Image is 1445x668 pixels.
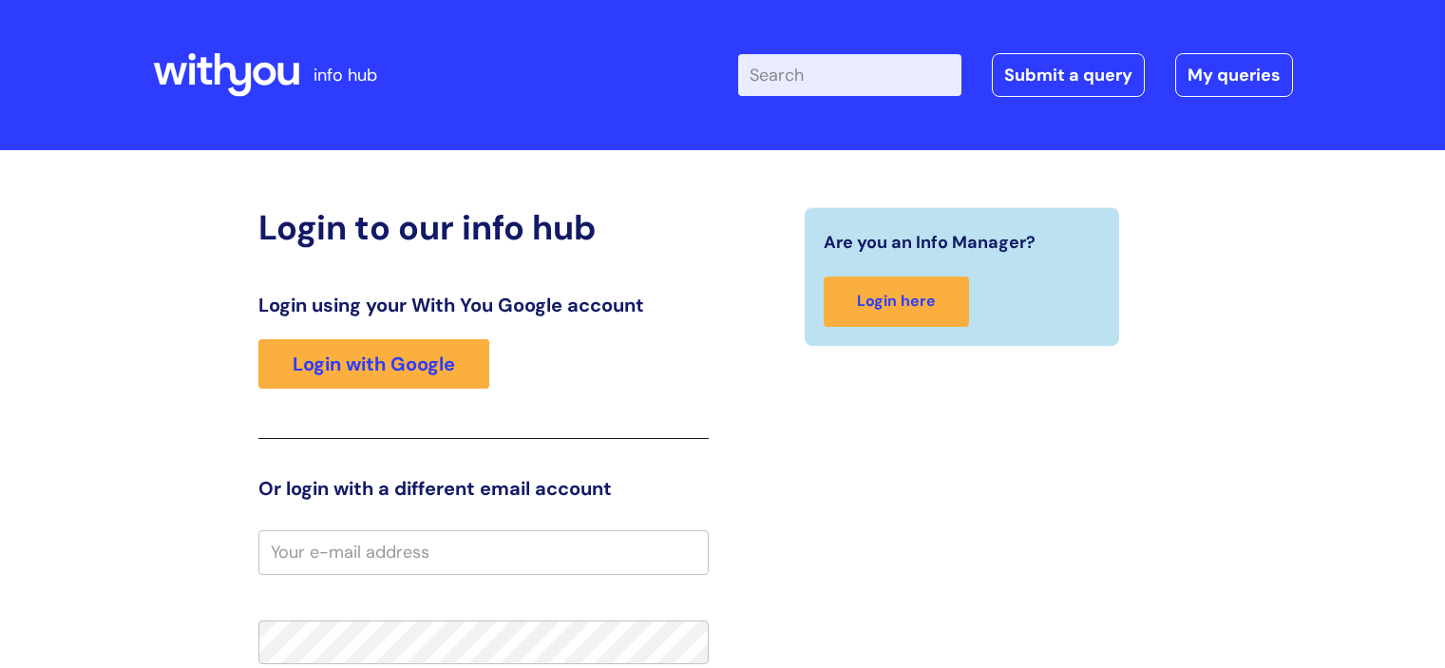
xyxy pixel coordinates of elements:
[992,53,1145,97] a: Submit a query
[258,477,709,500] h3: Or login with a different email account
[258,294,709,316] h3: Login using your With You Google account
[1175,53,1293,97] a: My queries
[258,339,489,389] a: Login with Google
[314,60,377,90] p: info hub
[258,207,709,248] h2: Login to our info hub
[258,530,709,574] input: Your e-mail address
[824,277,969,327] a: Login here
[824,227,1036,258] span: Are you an Info Manager?
[738,54,961,96] input: Search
